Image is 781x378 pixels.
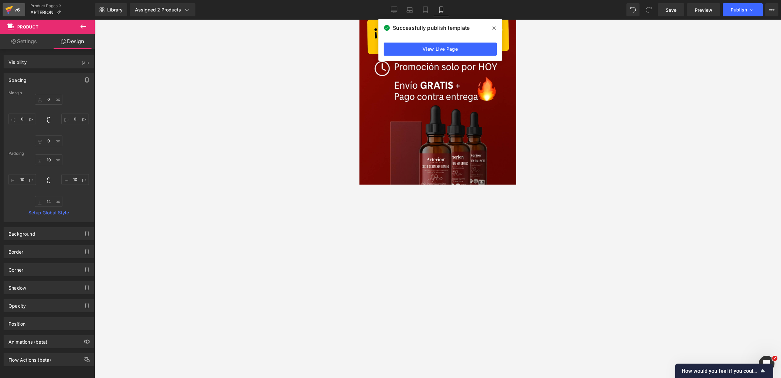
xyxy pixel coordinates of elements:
a: View Live Page [384,43,497,56]
a: New Library [95,3,127,16]
div: Spacing [8,74,26,83]
div: Background [8,227,35,237]
div: v6 [13,6,21,14]
div: Position [8,317,25,327]
div: Shadow [8,281,26,291]
div: Visibility [8,56,27,65]
button: Publish [723,3,763,16]
span: Successfully publish template [393,24,470,32]
div: Animations (beta) [8,335,47,345]
span: Save [666,7,676,13]
div: Flow Actions (beta) [8,353,51,363]
input: 0 [8,174,36,185]
div: (All) [82,56,89,66]
a: v6 [3,3,25,16]
button: Undo [626,3,640,16]
div: Opacity [8,299,26,309]
div: Margin [8,91,89,95]
a: Preview [687,3,720,16]
a: Laptop [402,3,418,16]
span: ARTERION [30,10,54,15]
span: Publish [731,7,747,12]
input: 0 [8,114,36,124]
span: Library [107,7,123,13]
iframe: Intercom live chat [759,356,774,371]
span: How would you feel if you could no longer use GemPages? [682,368,759,374]
a: Desktop [386,3,402,16]
input: 0 [35,196,62,207]
button: Show survey - How would you feel if you could no longer use GemPages? [682,367,767,375]
input: 0 [35,94,62,105]
button: More [765,3,778,16]
button: Redo [642,3,655,16]
input: 0 [35,154,62,165]
input: 0 [61,174,89,185]
a: Design [49,34,96,49]
a: Product Pages [30,3,95,9]
div: Border [8,245,23,255]
a: Tablet [418,3,433,16]
div: Assigned 2 Products [135,7,190,13]
a: Mobile [433,3,449,16]
div: Padding [8,151,89,156]
span: Product [17,24,39,29]
a: Setup Global Style [8,210,89,215]
span: 2 [772,356,777,361]
div: Corner [8,263,23,273]
input: 0 [35,135,62,146]
span: Preview [695,7,712,13]
input: 0 [61,114,89,124]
